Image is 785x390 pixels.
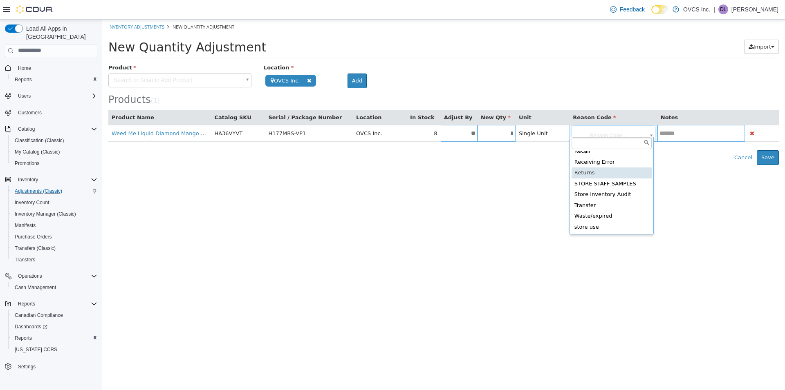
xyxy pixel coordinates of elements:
[15,175,97,185] span: Inventory
[15,149,60,155] span: My Catalog (Classic)
[16,5,53,13] img: Cova
[11,75,97,85] span: Reports
[11,198,53,207] a: Inventory Count
[15,91,97,101] span: Users
[651,5,668,14] input: Dark Mode
[11,221,39,230] a: Manifests
[15,245,56,252] span: Transfers (Classic)
[8,321,101,332] a: Dashboards
[15,63,97,73] span: Home
[11,283,59,292] a: Cash Management
[469,191,549,202] div: Waste/expired
[15,188,62,194] span: Adjustments (Classic)
[11,333,35,343] a: Reports
[15,175,41,185] button: Inventory
[15,284,56,291] span: Cash Management
[11,136,97,145] span: Classification (Classic)
[15,91,34,101] button: Users
[2,270,101,282] button: Operations
[11,322,51,332] a: Dashboards
[8,146,101,158] button: My Catalog (Classic)
[11,147,97,157] span: My Catalog (Classic)
[11,255,38,265] a: Transfers
[8,332,101,344] button: Reports
[15,76,32,83] span: Reports
[8,220,101,231] button: Manifests
[11,198,97,207] span: Inventory Count
[15,137,64,144] span: Classification (Classic)
[11,186,97,196] span: Adjustments (Classic)
[15,256,35,263] span: Transfers
[18,363,36,370] span: Settings
[15,124,97,134] span: Catalog
[8,158,101,169] button: Promotions
[469,181,549,192] div: Transfer
[11,310,66,320] a: Canadian Compliance
[2,90,101,102] button: Users
[15,299,38,309] button: Reports
[2,360,101,372] button: Settings
[11,75,35,85] a: Reports
[469,148,549,159] div: Returns
[23,25,97,41] span: Load All Apps in [GEOGRAPHIC_DATA]
[18,176,38,183] span: Inventory
[620,5,645,13] span: Feedback
[15,271,45,281] button: Operations
[11,345,61,354] a: [US_STATE] CCRS
[2,174,101,185] button: Inventory
[18,93,31,99] span: Users
[11,147,63,157] a: My Catalog (Classic)
[15,124,38,134] button: Catalog
[8,74,101,85] button: Reports
[607,1,648,18] a: Feedback
[11,209,97,219] span: Inventory Manager (Classic)
[2,107,101,118] button: Customers
[15,63,34,73] a: Home
[15,335,32,341] span: Reports
[469,126,549,137] div: Recall
[8,310,101,321] button: Canadian Compliance
[15,234,52,240] span: Purchase Orders
[15,312,63,319] span: Canadian Compliance
[2,123,101,135] button: Catalog
[2,62,101,74] button: Home
[8,197,101,208] button: Inventory Count
[11,243,59,253] a: Transfers (Classic)
[8,185,101,197] button: Adjustments (Classic)
[469,202,549,213] div: store use
[8,254,101,265] button: Transfers
[11,209,79,219] a: Inventory Manager (Classic)
[8,208,101,220] button: Inventory Manager (Classic)
[713,4,715,14] p: |
[18,273,42,279] span: Operations
[11,232,55,242] a: Purchase Orders
[15,160,40,167] span: Promotions
[15,346,57,353] span: [US_STATE] CCRS
[11,186,65,196] a: Adjustments (Classic)
[15,362,39,372] a: Settings
[11,255,97,265] span: Transfers
[15,107,97,118] span: Customers
[11,333,97,343] span: Reports
[8,231,101,243] button: Purchase Orders
[11,232,97,242] span: Purchase Orders
[11,136,67,145] a: Classification (Classic)
[8,282,101,293] button: Cash Management
[15,108,45,118] a: Customers
[718,4,728,14] div: Donna Labelle
[11,243,97,253] span: Transfers (Classic)
[11,158,97,168] span: Promotions
[11,310,97,320] span: Canadian Compliance
[15,222,36,229] span: Manifests
[15,299,97,309] span: Reports
[15,199,49,206] span: Inventory Count
[18,301,35,307] span: Reports
[15,361,97,371] span: Settings
[18,65,31,71] span: Home
[731,4,778,14] p: [PERSON_NAME]
[11,158,43,168] a: Promotions
[11,283,97,292] span: Cash Management
[2,298,101,310] button: Reports
[8,243,101,254] button: Transfers (Classic)
[18,126,35,132] span: Catalog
